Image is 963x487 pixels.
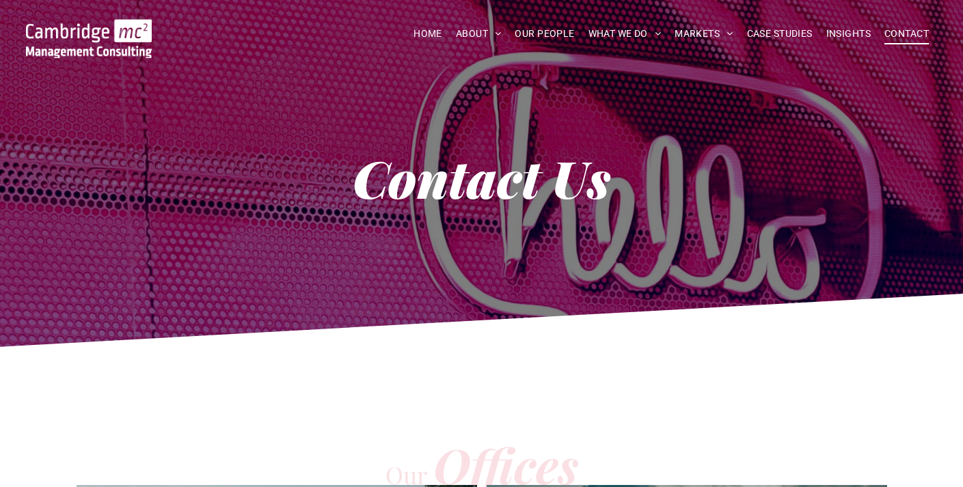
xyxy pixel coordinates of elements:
a: INSIGHTS [819,23,878,44]
img: Go to Homepage [26,19,152,58]
strong: Us [552,143,610,212]
a: MARKETS [668,23,740,44]
a: CASE STUDIES [740,23,819,44]
a: WHAT WE DO [582,23,668,44]
strong: Contact [353,143,540,212]
a: CONTACT [878,23,936,44]
a: ABOUT [449,23,508,44]
a: HOME [407,23,449,44]
a: CONTACT US | Cambridge Management Consulting | Our Office Locations and Contact Form [26,21,152,36]
a: OUR PEOPLE [508,23,581,44]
